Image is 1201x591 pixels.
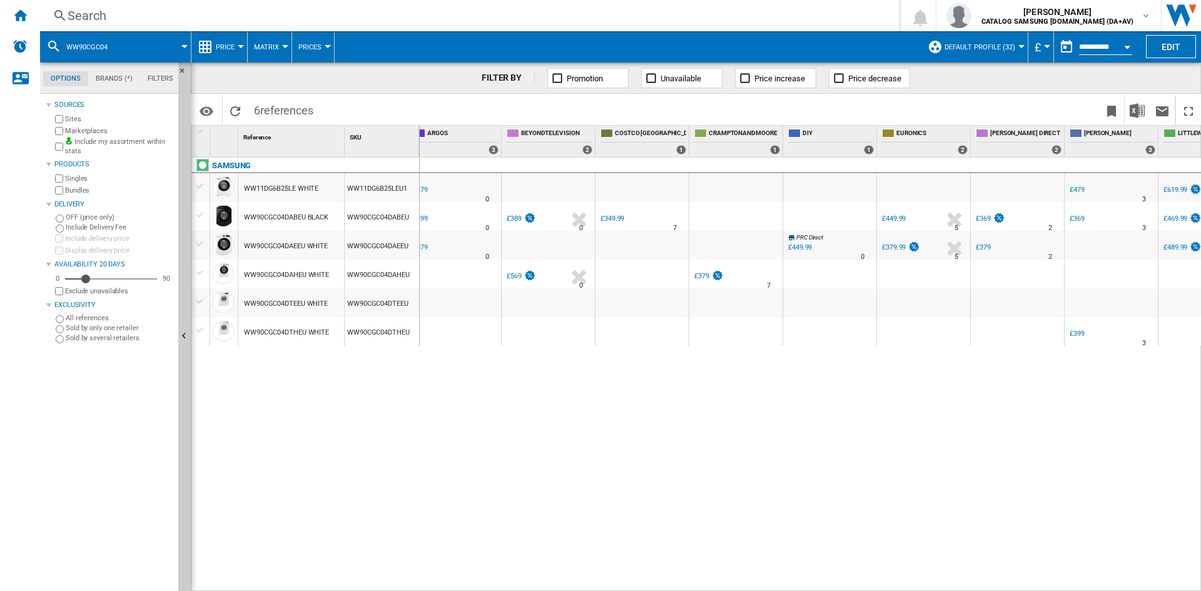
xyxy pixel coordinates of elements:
[66,313,173,323] label: All references
[1068,328,1085,340] div: £399
[65,234,173,243] label: Include delivery price
[65,186,173,195] label: Bundles
[958,145,968,154] div: 2 offers sold by EURONICS
[55,287,63,295] input: Display delivery price
[244,203,328,232] div: WW90CGC04DABEU BLACK
[345,173,419,202] div: WW11DG6B25LEU1
[711,270,724,281] img: promotionV3.png
[507,272,522,280] div: £569
[260,104,313,117] span: references
[66,223,173,232] label: Include Delivery Fee
[599,213,624,225] div: £349.99
[579,280,583,292] div: Delivery Time : 0 day
[1163,215,1187,223] div: £469.99
[482,72,535,84] div: FILTER BY
[600,215,624,223] div: £349.99
[735,68,816,88] button: Price increase
[244,174,318,203] div: WW11DG6B25LE WHITE
[547,68,629,88] button: Promotion
[505,213,536,225] div: £389
[1099,96,1124,125] button: Bookmark this report
[65,126,173,136] label: Marketplaces
[1176,96,1201,125] button: Maximize
[54,200,173,210] div: Delivery
[244,232,328,261] div: WW90CGC04DAEEU WHITE
[1035,31,1047,63] button: £
[56,225,64,233] input: Include Delivery Fee
[66,323,173,333] label: Sold by only one retailer
[56,325,64,333] input: Sold by only one retailer
[223,96,248,125] button: Reload
[65,246,173,255] label: Display delivery price
[1145,145,1155,154] div: 3 offers sold by JOHN LEWIS
[896,129,968,139] span: EURONICS
[140,71,181,86] md-tab-item: Filters
[254,31,285,63] div: Matrix
[879,126,970,157] div: EURONICS 2 offers sold by EURONICS
[241,126,344,145] div: Sort None
[410,126,501,157] div: ARGOS 3 offers sold by ARGOS
[709,129,780,139] span: CRAMPTONANDMOORE
[413,186,428,194] div: £479
[692,270,724,283] div: £379
[524,213,536,223] img: promotionV3.png
[54,300,173,310] div: Exclusivity
[413,215,428,223] div: £399
[1146,35,1196,58] button: Edit
[55,115,63,123] input: Sites
[976,243,991,251] div: £379
[993,213,1005,223] img: promotionV3.png
[212,158,251,173] div: Click to filter on that brand
[1070,186,1085,194] div: £479
[880,241,920,254] div: £379.99
[1028,31,1054,63] md-menu: Currency
[46,31,185,63] div: ww90cgc04
[1142,222,1146,235] div: Delivery Time : 3 days
[661,74,701,83] span: Unavailable
[974,213,1005,225] div: £369
[254,43,279,51] span: Matrix
[692,126,783,157] div: CRAMPTONANDMOORE 1 offers sold by CRAMPTONANDMOORE
[973,126,1064,157] div: [PERSON_NAME] DIRECT 2 offers sold by HUGHES DIRECT
[66,213,173,222] label: OFF (price only)
[55,246,63,255] input: Display delivery price
[65,273,157,285] md-slider: Availability
[880,213,906,225] div: £449.99
[908,241,920,252] img: promotionV3.png
[489,145,499,154] div: 3 offers sold by ARGOS
[598,126,689,157] div: COSTCO [GEOGRAPHIC_DATA] 1 offers sold by COSTCO UK
[641,68,722,88] button: Unavailable
[882,215,906,223] div: £449.99
[345,202,419,231] div: WW90CGC04DABEU
[582,145,592,154] div: 2 offers sold by BEYONDTELEVISION
[1054,34,1079,59] button: md-calendar
[485,251,489,263] div: Delivery Time : 0 day
[770,145,780,154] div: 1 offers sold by CRAMPTONANDMOORE
[1116,34,1138,56] button: Open calendar
[485,222,489,235] div: Delivery Time : 0 day
[216,43,235,51] span: Price
[56,215,64,223] input: OFF (price only)
[615,129,686,139] span: COSTCO [GEOGRAPHIC_DATA]
[1068,213,1085,225] div: £369
[796,234,823,241] span: PRC Direct
[955,251,958,263] div: Delivery Time : 5 days
[345,288,419,317] div: WW90CGC04DTEEU
[1035,41,1041,54] span: £
[88,71,140,86] md-tab-item: Brands (*)
[1048,222,1052,235] div: Delivery Time : 2 days
[945,31,1021,63] button: Default profile (32)
[803,129,874,139] span: DIY
[1070,215,1085,223] div: £369
[244,318,329,347] div: WW90CGC04DTHEU WHITE
[981,6,1133,18] span: [PERSON_NAME]
[55,174,63,183] input: Singles
[411,184,428,196] div: £479
[244,261,329,290] div: WW90CGC04DAHEU WHITE
[1068,184,1085,196] div: £479
[829,68,910,88] button: Price decrease
[298,31,328,63] button: Prices
[694,272,709,280] div: £379
[53,274,63,283] div: 0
